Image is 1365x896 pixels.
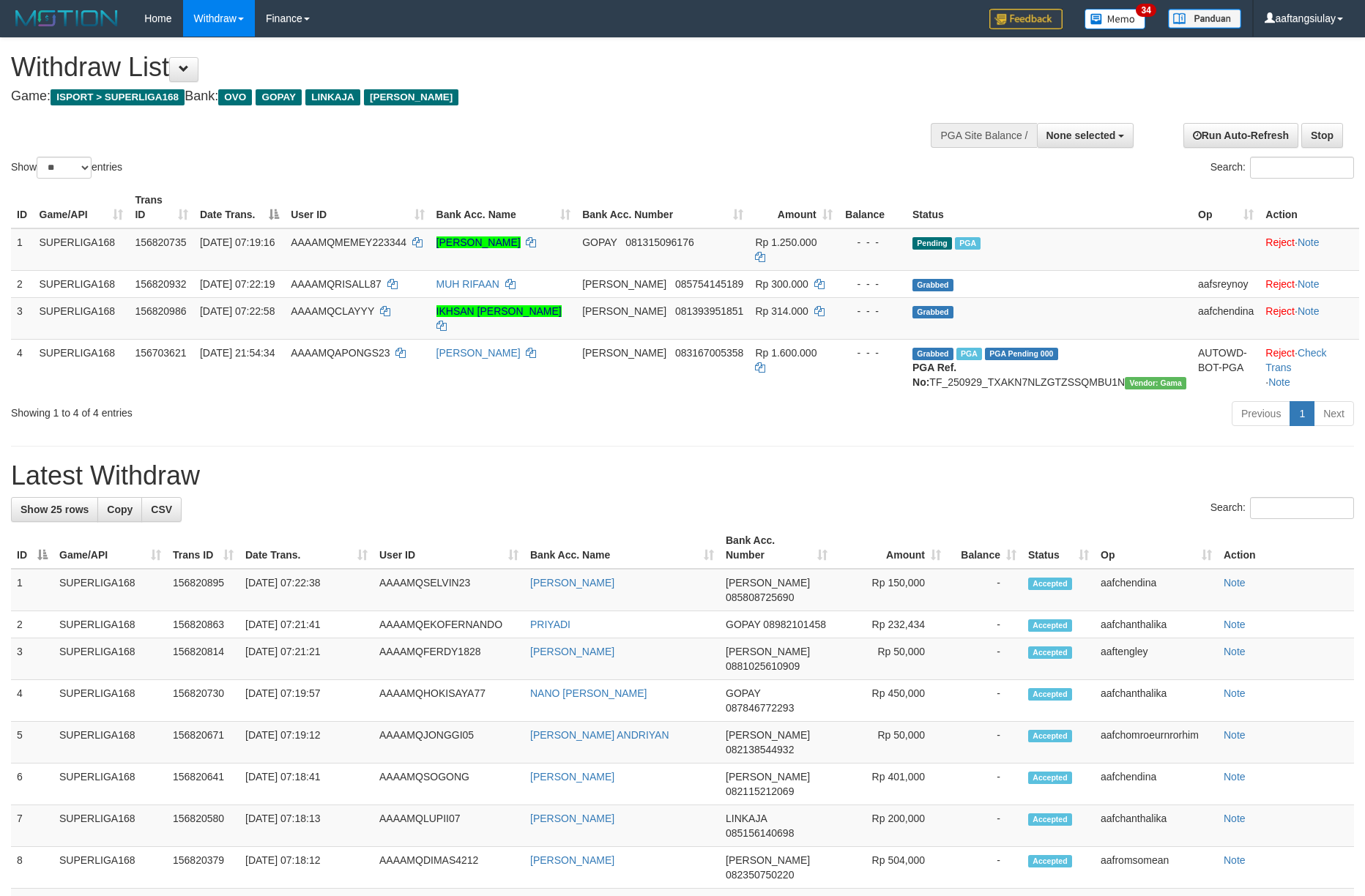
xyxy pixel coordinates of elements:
[833,638,947,680] td: Rp 50,000
[373,611,524,638] td: AAAAMQEKOFERNANDO
[1125,377,1186,389] span: Vendor URL: https://trx31.1velocity.biz
[11,805,53,847] td: 7
[530,577,614,589] a: [PERSON_NAME]
[53,638,167,680] td: SUPERLIGA168
[1224,729,1246,741] a: Note
[675,305,743,317] span: Copy 081393951851 to clipboard
[239,847,373,889] td: [DATE] 07:18:12
[373,805,524,847] td: AAAAMQLUPII07
[1224,854,1246,866] a: Note
[1192,270,1260,297] td: aafsreynoy
[726,729,810,741] span: [PERSON_NAME]
[838,187,907,228] th: Balance
[1095,527,1218,569] th: Op: activate to sort column ascending
[530,646,614,657] a: [PERSON_NAME]
[1028,646,1072,659] span: Accepted
[11,764,53,805] td: 6
[1260,339,1359,395] td: · ·
[11,680,53,722] td: 4
[11,497,98,522] a: Show 25 rows
[844,235,901,250] div: - - -
[167,847,239,889] td: 156820379
[239,680,373,722] td: [DATE] 07:19:57
[675,278,743,290] span: Copy 085754145189 to clipboard
[833,611,947,638] td: Rp 232,434
[1301,123,1343,148] a: Stop
[1265,305,1295,317] a: Reject
[912,306,953,318] span: Grabbed
[373,847,524,889] td: AAAAMQDIMAS4212
[53,764,167,805] td: SUPERLIGA168
[11,722,53,764] td: 5
[1218,527,1354,569] th: Action
[11,847,53,889] td: 8
[844,277,901,291] div: - - -
[34,297,130,339] td: SUPERLIGA168
[135,236,186,248] span: 156820735
[726,827,794,839] span: Copy 085156140698 to clipboard
[373,722,524,764] td: AAAAMQJONGGI05
[1028,772,1072,784] span: Accepted
[11,157,122,179] label: Show entries
[726,785,794,797] span: Copy 082115212069 to clipboard
[955,237,981,250] span: Marked by aafphoenmanit
[530,729,669,741] a: [PERSON_NAME] ANDRIYAN
[947,527,1022,569] th: Balance: activate to sort column ascending
[755,347,817,359] span: Rp 1.600.000
[1260,187,1359,228] th: Action
[11,461,1354,490] h1: Latest Withdraw
[726,591,794,603] span: Copy 085808725690 to clipboard
[985,348,1058,360] span: PGA Pending
[726,771,810,783] span: [PERSON_NAME]
[1250,157,1354,179] input: Search:
[1224,771,1246,783] a: Note
[53,722,167,764] td: SUPERLIGA168
[436,305,562,317] a: IKHSAN [PERSON_NAME]
[720,527,833,569] th: Bank Acc. Number: activate to sort column ascending
[1265,347,1295,359] a: Reject
[11,270,34,297] td: 2
[34,339,130,395] td: SUPERLIGA168
[1265,347,1326,373] a: Check Trans
[582,278,666,290] span: [PERSON_NAME]
[1298,278,1320,290] a: Note
[755,278,808,290] span: Rp 300.000
[989,9,1063,29] img: Feedback.jpg
[151,504,172,515] span: CSV
[11,611,53,638] td: 2
[373,680,524,722] td: AAAAMQHOKISAYA77
[1260,228,1359,271] td: ·
[436,347,521,359] a: [PERSON_NAME]
[11,228,34,271] td: 1
[530,854,614,866] a: [PERSON_NAME]
[53,847,167,889] td: SUPERLIGA168
[167,569,239,611] td: 156820895
[947,805,1022,847] td: -
[200,305,275,317] span: [DATE] 07:22:58
[726,660,800,672] span: Copy 0881025610909 to clipboard
[11,339,34,395] td: 4
[625,236,693,248] span: Copy 081315096176 to clipboard
[1028,855,1072,867] span: Accepted
[833,764,947,805] td: Rp 401,000
[833,527,947,569] th: Amount: activate to sort column ascending
[1210,157,1354,179] label: Search:
[1260,297,1359,339] td: ·
[53,611,167,638] td: SUPERLIGA168
[1192,187,1260,228] th: Op: activate to sort column ascending
[1224,619,1246,630] a: Note
[373,638,524,680] td: AAAAMQFERDY1828
[524,527,720,569] th: Bank Acc. Name: activate to sort column ascending
[1095,805,1218,847] td: aafchanthalika
[11,400,558,420] div: Showing 1 to 4 of 4 entries
[1224,577,1246,589] a: Note
[34,187,130,228] th: Game/API: activate to sort column ascending
[833,569,947,611] td: Rp 150,000
[1268,376,1290,388] a: Note
[11,7,122,29] img: MOTION_logo.png
[239,722,373,764] td: [DATE] 07:19:12
[1022,527,1095,569] th: Status: activate to sort column ascending
[239,569,373,611] td: [DATE] 07:22:38
[34,228,130,271] td: SUPERLIGA168
[582,236,617,248] span: GOPAY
